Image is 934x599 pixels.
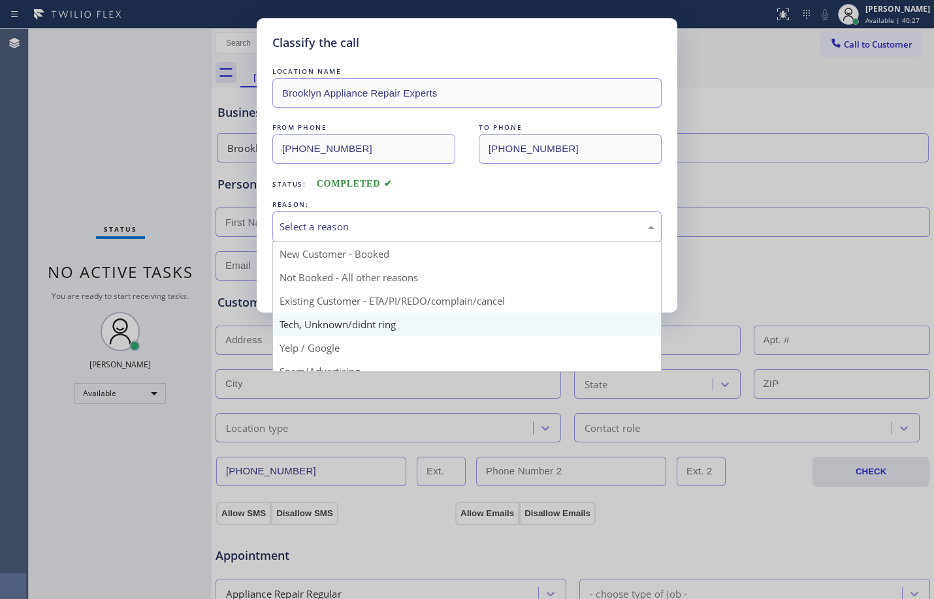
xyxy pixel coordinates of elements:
[479,121,662,134] div: TO PHONE
[272,134,455,164] input: From phone
[273,266,661,289] div: Not Booked - All other reasons
[280,219,654,234] div: Select a reason
[273,360,661,383] div: Spam/Advertising
[273,313,661,336] div: Tech, Unknown/didnt ring
[272,121,455,134] div: FROM PHONE
[273,289,661,313] div: Existing Customer - ETA/PI/REDO/complain/cancel
[272,65,662,78] div: LOCATION NAME
[273,336,661,360] div: Yelp / Google
[272,179,306,189] span: Status:
[272,34,359,52] h5: Classify the call
[272,198,662,211] div: REASON:
[317,179,393,189] span: COMPLETED
[273,242,661,266] div: New Customer - Booked
[479,134,662,164] input: To phone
